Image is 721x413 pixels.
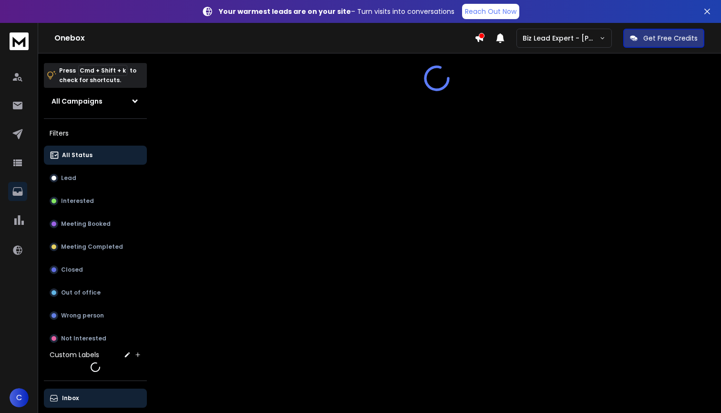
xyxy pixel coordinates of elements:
[61,289,101,297] p: Out of office
[44,283,147,302] button: Out of office
[51,96,103,106] h1: All Campaigns
[44,389,147,408] button: Inbox
[61,312,104,319] p: Wrong person
[44,169,147,188] button: Lead
[44,237,147,256] button: Meeting Completed
[44,214,147,233] button: Meeting Booked
[50,350,99,360] h3: Custom Labels
[44,127,147,140] h3: Filters
[219,7,351,16] strong: Your warmest leads are on your site
[54,32,474,44] h1: Onebox
[61,243,123,251] p: Meeting Completed
[44,306,147,325] button: Wrong person
[61,335,106,342] p: Not Interested
[10,32,29,50] img: logo
[623,29,704,48] button: Get Free Credits
[62,394,79,402] p: Inbox
[44,92,147,111] button: All Campaigns
[62,151,93,159] p: All Status
[59,66,136,85] p: Press to check for shortcuts.
[462,4,519,19] a: Reach Out Now
[643,33,698,43] p: Get Free Credits
[61,266,83,274] p: Closed
[219,7,454,16] p: – Turn visits into conversations
[44,329,147,348] button: Not Interested
[10,388,29,407] button: C
[78,65,127,76] span: Cmd + Shift + k
[44,146,147,165] button: All Status
[44,260,147,279] button: Closed
[44,191,147,211] button: Interested
[465,7,516,16] p: Reach Out Now
[61,220,111,228] p: Meeting Booked
[61,174,76,182] p: Lead
[523,33,599,43] p: Biz Lead Expert - [PERSON_NAME]
[61,197,94,205] p: Interested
